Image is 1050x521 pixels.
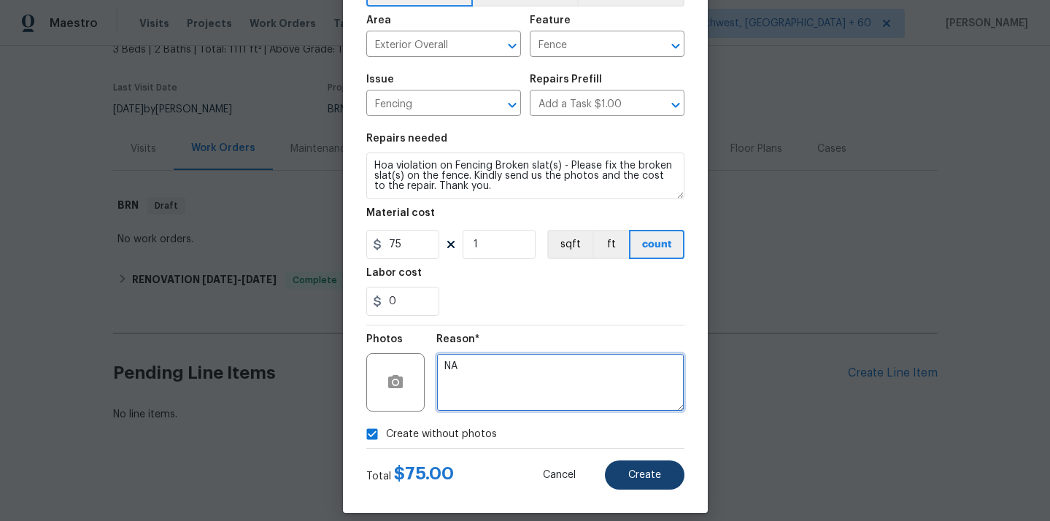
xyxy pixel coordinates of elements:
[605,460,684,490] button: Create
[665,36,686,56] button: Open
[530,15,571,26] h5: Feature
[502,95,522,115] button: Open
[628,470,661,481] span: Create
[366,74,394,85] h5: Issue
[436,334,479,344] h5: Reason*
[502,36,522,56] button: Open
[366,208,435,218] h5: Material cost
[547,230,592,259] button: sqft
[366,466,454,484] div: Total
[366,134,447,144] h5: Repairs needed
[592,230,629,259] button: ft
[366,153,684,199] textarea: Hoa violation on Fencing Broken slat(s) - Please fix the broken slat(s) on the fence. Kindly send...
[366,268,422,278] h5: Labor cost
[386,427,497,442] span: Create without photos
[665,95,686,115] button: Open
[436,353,684,412] textarea: NA
[366,334,403,344] h5: Photos
[629,230,684,259] button: count
[366,15,391,26] h5: Area
[520,460,599,490] button: Cancel
[543,470,576,481] span: Cancel
[394,465,454,482] span: $ 75.00
[530,74,602,85] h5: Repairs Prefill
